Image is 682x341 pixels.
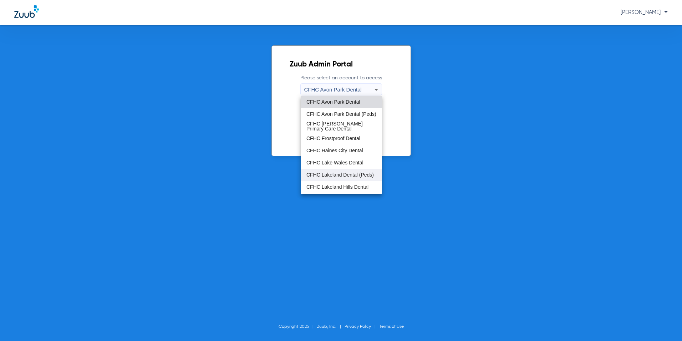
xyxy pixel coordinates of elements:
[306,112,376,117] span: CFHC Avon Park Dental (Peds)
[306,99,360,104] span: CFHC Avon Park Dental
[306,172,374,177] span: CFHC Lakeland Dental (Peds)
[306,136,360,141] span: CFHC Frostproof Dental
[306,148,363,153] span: CFHC Haines City Dental
[306,184,368,189] span: CFHC Lakeland Hills Dental
[306,160,363,165] span: CFHC Lake Wales Dental
[306,121,376,131] span: CFHC [PERSON_NAME] Primary Care Dental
